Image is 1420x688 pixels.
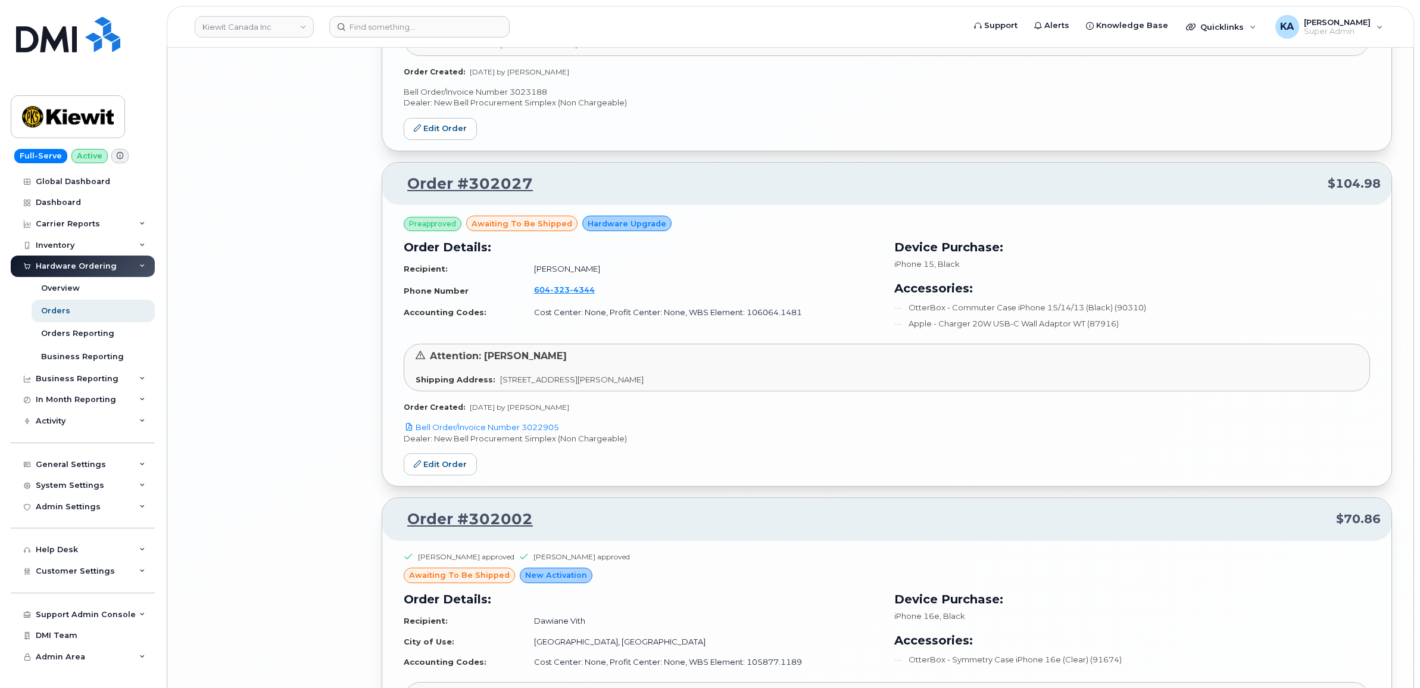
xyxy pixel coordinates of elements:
span: $70.86 [1336,510,1381,528]
a: Edit Order [404,453,477,475]
p: Dealer: New Bell Procurement Simplex (Non Chargeable) [404,433,1370,444]
span: Quicklinks [1200,22,1244,32]
strong: Accounting Codes: [404,307,486,317]
span: Preapproved [409,219,456,229]
span: Super Admin [1304,27,1371,36]
a: Support [966,14,1026,38]
span: Hardware Upgrade [588,218,666,229]
span: 604 [534,285,595,294]
span: iPhone 15 [894,259,934,269]
strong: Shipping Address: [416,375,495,384]
h3: Order Details: [404,238,880,256]
li: Apple - Charger 20W USB-C Wall Adaptor WT (87916) [894,318,1371,329]
span: Attention: [PERSON_NAME] [430,350,567,362]
span: [DATE] by [PERSON_NAME] [470,403,569,412]
input: Find something... [329,16,510,38]
h3: Device Purchase: [894,590,1371,608]
span: $104.98 [1328,175,1381,192]
a: 6043234344 [534,285,609,294]
h3: Accessories: [894,279,1371,297]
td: Cost Center: None, Profit Center: None, WBS Element: 105877.1189 [523,652,880,673]
a: Order #302027 [393,173,533,195]
span: Knowledge Base [1096,20,1168,32]
span: 4344 [570,285,595,294]
li: OtterBox - Symmetry Case iPhone 16e (Clear) (91674) [894,654,1371,665]
a: Kiewit Canada Inc [195,16,314,38]
span: Alerts [1044,20,1069,32]
iframe: Messenger Launcher [1368,636,1411,679]
strong: City of Use: [404,637,454,646]
strong: Recipient: [404,264,448,273]
span: awaiting to be shipped [409,569,510,581]
span: [PERSON_NAME] [1304,17,1371,27]
strong: Order Created: [404,403,465,412]
span: [STREET_ADDRESS][PERSON_NAME] [500,375,644,384]
a: Edit Order [404,118,477,140]
div: Quicklinks [1178,15,1265,39]
a: Alerts [1026,14,1078,38]
td: Dawiane Vith [523,611,880,631]
strong: Recipient: [404,616,448,625]
strong: Phone Number [404,286,469,295]
a: Order #302002 [393,509,533,530]
span: New Activation [525,569,587,581]
div: Karla Adams [1267,15,1391,39]
td: [PERSON_NAME] [523,259,880,279]
div: [PERSON_NAME] approved [533,552,630,562]
a: Bell Order/Invoice Number 3022905 [404,422,559,432]
span: 323 [550,285,570,294]
strong: Accounting Codes: [404,657,486,667]
span: [DATE] by [PERSON_NAME] [470,67,569,76]
li: OtterBox - Commuter Case iPhone 15/14/13 (Black) (90310) [894,302,1371,313]
td: [GEOGRAPHIC_DATA], [GEOGRAPHIC_DATA] [523,631,880,652]
p: Bell Order/Invoice Number 3023188 [404,86,1370,98]
td: Cost Center: None, Profit Center: None, WBS Element: 106064.1481 [523,302,880,323]
div: [PERSON_NAME] approved [418,552,514,562]
h3: Device Purchase: [894,238,1371,256]
span: KA [1280,20,1294,34]
strong: Order Created: [404,67,465,76]
p: Dealer: New Bell Procurement Simplex (Non Chargeable) [404,97,1370,108]
span: Support [984,20,1018,32]
a: Knowledge Base [1078,14,1176,38]
h3: Accessories: [894,631,1371,649]
span: iPhone 16e [894,611,940,621]
span: , Black [940,611,965,621]
span: , Black [934,259,960,269]
span: awaiting to be shipped [472,218,572,229]
h3: Order Details: [404,590,880,608]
